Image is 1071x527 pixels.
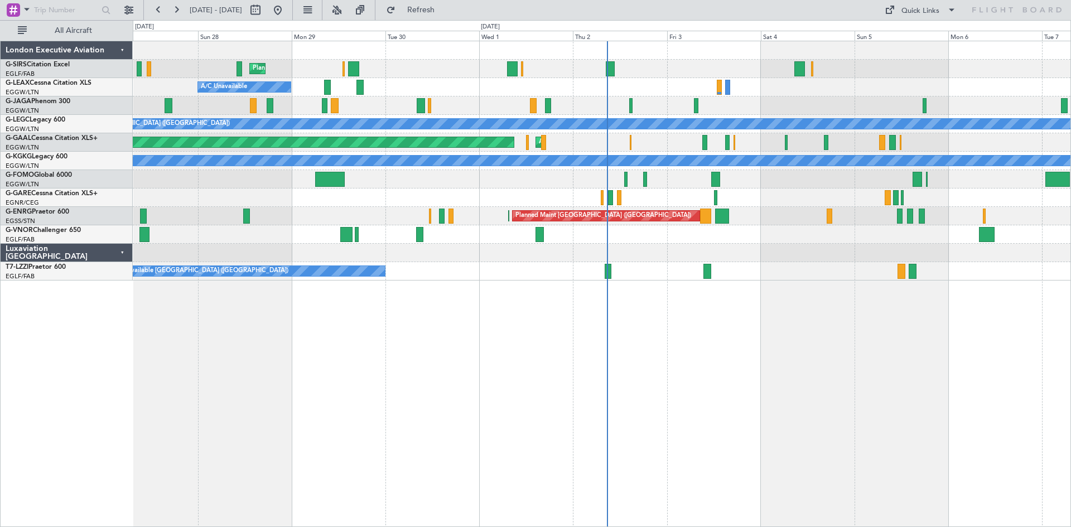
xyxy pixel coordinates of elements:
[6,98,31,105] span: G-JAGA
[6,98,70,105] a: G-JAGAPhenom 300
[948,31,1042,41] div: Mon 6
[6,135,98,142] a: G-GAALCessna Citation XLS+
[6,180,39,188] a: EGGW/LTN
[12,22,121,40] button: All Aircraft
[539,134,604,151] div: AOG Maint Dusseldorf
[6,162,39,170] a: EGGW/LTN
[481,22,500,32] div: [DATE]
[6,264,66,270] a: T7-LZZIPraetor 600
[6,107,39,115] a: EGGW/LTN
[107,263,288,279] div: A/C Unavailable [GEOGRAPHIC_DATA] ([GEOGRAPHIC_DATA])
[6,272,35,281] a: EGLF/FAB
[6,117,65,123] a: G-LEGCLegacy 600
[6,117,30,123] span: G-LEGC
[29,27,118,35] span: All Aircraft
[201,79,247,95] div: A/C Unavailable
[253,60,428,77] div: Planned Maint [GEOGRAPHIC_DATA] ([GEOGRAPHIC_DATA])
[6,135,31,142] span: G-GAAL
[6,209,32,215] span: G-ENRG
[6,190,31,197] span: G-GARE
[855,31,948,41] div: Sun 5
[6,61,70,68] a: G-SIRSCitation Excel
[385,31,479,41] div: Tue 30
[667,31,761,41] div: Fri 3
[6,88,39,96] a: EGGW/LTN
[879,1,962,19] button: Quick Links
[34,2,98,18] input: Trip Number
[515,207,691,224] div: Planned Maint [GEOGRAPHIC_DATA] ([GEOGRAPHIC_DATA])
[292,31,385,41] div: Mon 29
[198,31,292,41] div: Sun 28
[761,31,855,41] div: Sat 4
[6,199,39,207] a: EGNR/CEG
[6,235,35,244] a: EGLF/FAB
[6,264,28,270] span: T7-LZZI
[190,5,242,15] span: [DATE] - [DATE]
[6,217,35,225] a: EGSS/STN
[104,31,198,41] div: Sat 27
[573,31,667,41] div: Thu 2
[6,172,72,178] a: G-FOMOGlobal 6000
[6,80,30,86] span: G-LEAX
[398,6,445,14] span: Refresh
[6,70,35,78] a: EGLF/FAB
[6,227,33,234] span: G-VNOR
[6,80,91,86] a: G-LEAXCessna Citation XLS
[479,31,573,41] div: Wed 1
[6,190,98,197] a: G-GARECessna Citation XLS+
[901,6,939,17] div: Quick Links
[6,61,27,68] span: G-SIRS
[6,172,34,178] span: G-FOMO
[6,153,32,160] span: G-KGKG
[6,125,39,133] a: EGGW/LTN
[6,209,69,215] a: G-ENRGPraetor 600
[6,227,81,234] a: G-VNORChallenger 650
[381,1,448,19] button: Refresh
[49,115,230,132] div: A/C Unavailable [GEOGRAPHIC_DATA] ([GEOGRAPHIC_DATA])
[6,153,67,160] a: G-KGKGLegacy 600
[135,22,154,32] div: [DATE]
[6,143,39,152] a: EGGW/LTN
